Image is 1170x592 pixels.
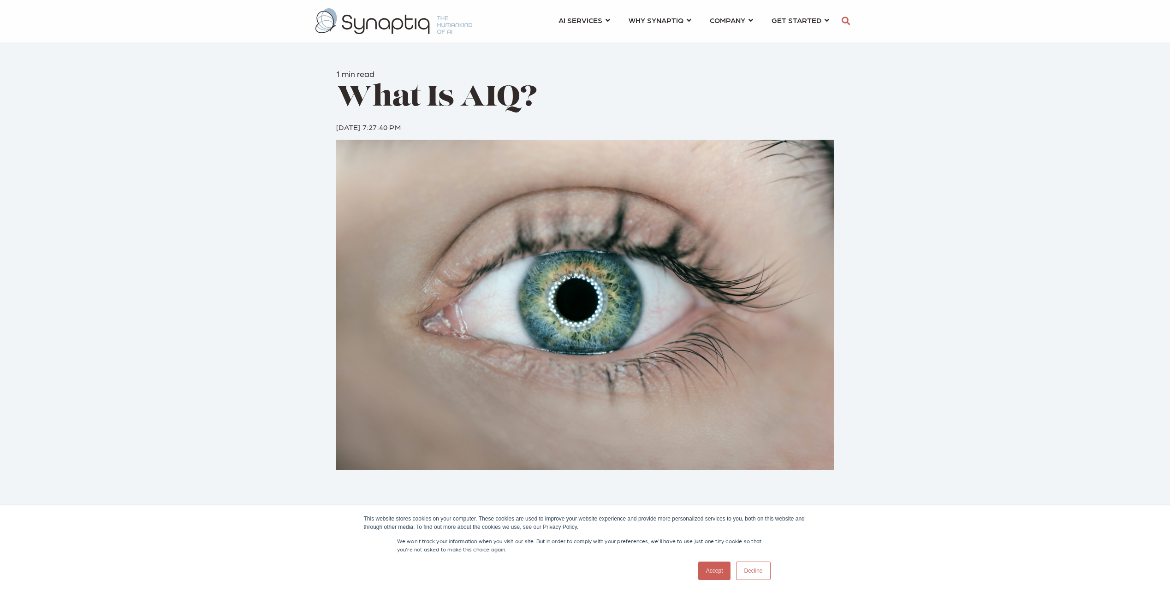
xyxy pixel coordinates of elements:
a: COMPANY [710,12,753,29]
span: COMPANY [710,14,745,26]
p: We won't track your information when you visit our site. But in order to comply with your prefere... [397,537,773,553]
a: GET STARTED [772,12,829,29]
span: WHY SYNAPTIQ [629,14,683,26]
nav: menu [549,5,838,38]
a: WHY SYNAPTIQ [629,12,691,29]
img: Featured Image [336,140,834,469]
span: AI SERVICES [558,14,602,26]
img: synaptiq logo-2 [315,8,472,34]
span: [DATE] 7:27:40 PM [336,122,401,131]
h6: 1 min read [336,69,834,79]
div: This website stores cookies on your computer. These cookies are used to improve your website expe... [364,515,807,531]
a: Accept [698,562,731,580]
span: What Is AIQ? [336,84,537,113]
a: Decline [736,562,770,580]
a: AI SERVICES [558,12,610,29]
span: GET STARTED [772,14,821,26]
